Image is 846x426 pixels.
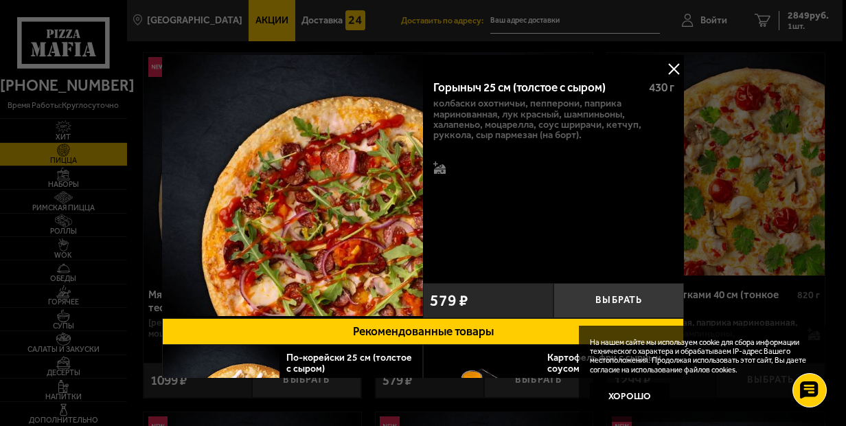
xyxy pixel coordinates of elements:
span: 480 г [286,376,306,385]
p: На нашем сайте мы используем cookie для сбора информации технического характера и обрабатываем IP... [590,338,814,374]
p: колбаски Охотничьи, пепперони, паприка маринованная, лук красный, шампиньоны, халапеньо, моцарелл... [433,98,674,141]
a: По-корейски 25 см (толстое с сыром) [286,352,412,374]
span: 430 г [649,80,674,94]
button: Хорошо [590,383,670,410]
a: Картофель фри с сырным соусом [547,352,661,374]
a: Горыныч 25 см (толстое с сыром) [162,55,423,318]
span: 100 г [547,376,567,385]
img: Горыныч 25 см (толстое с сыром) [162,55,423,316]
span: 579 ₽ [430,293,468,309]
button: Рекомендованные товары [162,318,684,345]
div: Горыныч 25 см (толстое с сыром) [433,80,637,95]
button: Выбрать [553,283,684,318]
